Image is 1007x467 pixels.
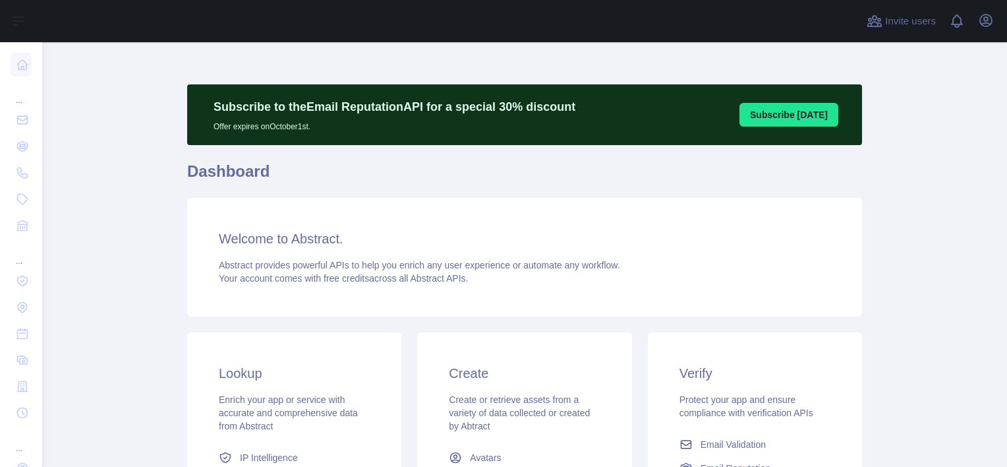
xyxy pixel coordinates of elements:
[701,438,766,451] span: Email Validation
[219,260,620,270] span: Abstract provides powerful APIs to help you enrich any user experience or automate any workflow.
[187,161,862,193] h1: Dashboard
[885,14,936,29] span: Invite users
[219,364,370,383] h3: Lookup
[739,103,838,127] button: Subscribe [DATE]
[449,394,590,431] span: Create or retrieve assets from a variety of data collected or created by Abtract
[679,364,830,383] h3: Verify
[240,451,298,464] span: IP Intelligence
[214,98,575,116] p: Subscribe to the Email Reputation API for a special 30 % discount
[11,427,32,454] div: ...
[449,364,600,383] h3: Create
[214,116,575,132] p: Offer expires on October 1st.
[219,230,830,248] h3: Welcome to Abstract.
[674,433,836,456] a: Email Validation
[324,273,369,284] span: free credits
[679,394,813,418] span: Protect your app and ensure compliance with verification APIs
[219,394,358,431] span: Enrich your app or service with accurate and comprehensive data from Abstract
[11,240,32,266] div: ...
[11,79,32,106] div: ...
[219,273,468,284] span: Your account comes with across all Abstract APIs.
[864,11,938,32] button: Invite users
[470,451,501,464] span: Avatars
